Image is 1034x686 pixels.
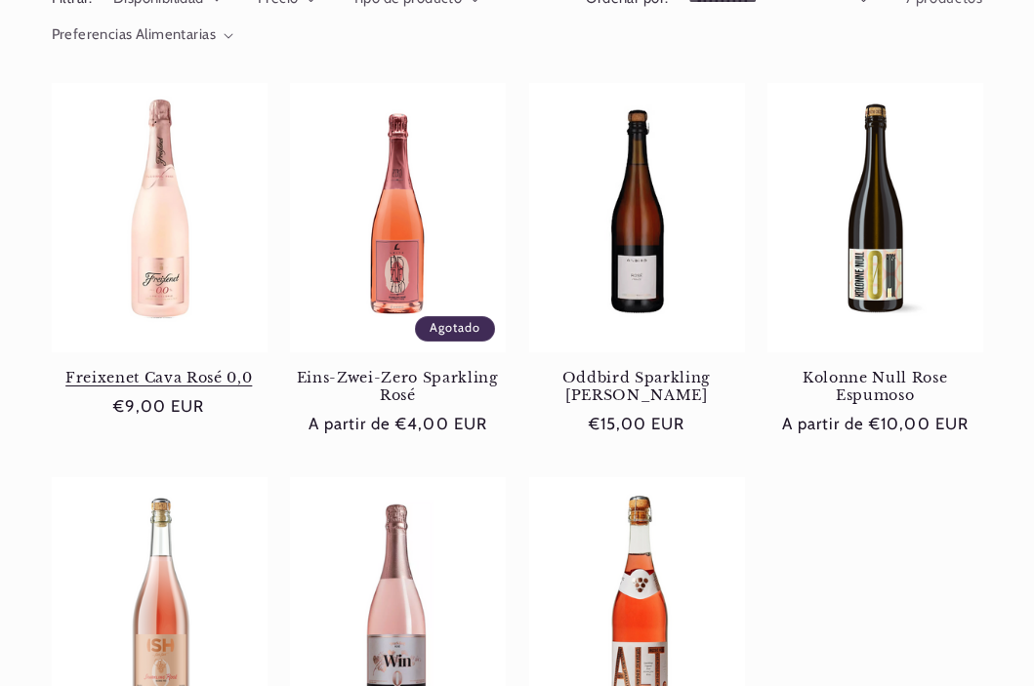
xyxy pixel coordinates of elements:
[52,24,234,46] summary: Preferencias Alimentarias (0 seleccionado)
[290,369,506,405] a: Eins-Zwei-Zero Sparkling Rosé
[529,369,745,405] a: Oddbird Sparkling [PERSON_NAME]
[52,25,217,43] span: Preferencias Alimentarias
[767,369,983,405] a: Kolonne Null Rose Espumoso
[52,369,268,386] a: Freixenet Cava Rosé 0,0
